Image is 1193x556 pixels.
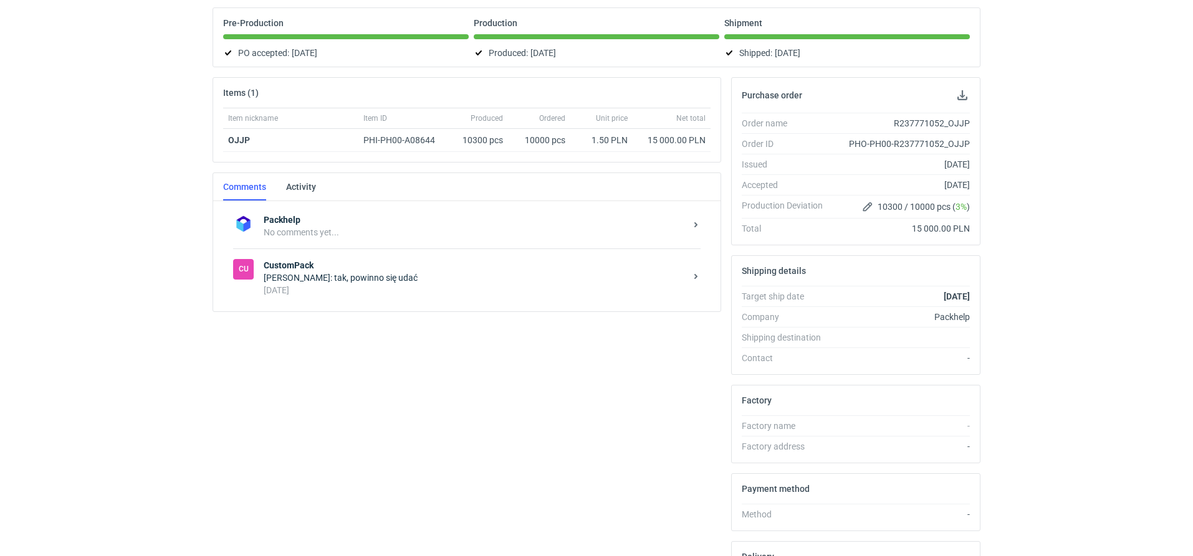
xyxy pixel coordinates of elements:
div: PO accepted: [223,45,469,60]
div: - [833,352,970,364]
span: 3% [956,202,967,212]
div: R237771052_OJJP [833,117,970,130]
h2: Payment method [742,484,810,494]
button: Download PO [955,88,970,103]
div: [PERSON_NAME]: tak, powinno się udać [264,271,686,284]
div: Issued [742,158,833,171]
a: Comments [223,173,266,200]
div: - [833,440,970,453]
span: Ordered [539,113,565,123]
p: Pre-Production [223,18,284,28]
div: PHO-PH00-R237771052_OJJP [833,138,970,150]
div: 15 000.00 PLN [638,134,706,146]
div: Factory name [742,420,833,432]
strong: Packhelp [264,214,686,226]
div: 15 000.00 PLN [833,222,970,235]
div: Company [742,311,833,323]
div: - [833,508,970,521]
figcaption: Cu [233,259,254,280]
div: Order name [742,117,833,130]
div: [DATE] [833,179,970,191]
span: [DATE] [530,45,556,60]
div: Order ID [742,138,833,150]
p: Shipment [724,18,762,28]
div: Method [742,508,833,521]
h2: Factory [742,395,772,405]
h2: Purchase order [742,90,802,100]
span: Net total [676,113,706,123]
div: Packhelp [833,311,970,323]
img: Packhelp [233,214,254,234]
a: OJJP [228,135,250,145]
div: Total [742,222,833,235]
div: Factory address [742,440,833,453]
div: Accepted [742,179,833,191]
div: CustomPack [233,259,254,280]
span: 10300 / 10000 pcs ( ) [878,200,970,213]
span: [DATE] [292,45,317,60]
div: Contact [742,352,833,364]
div: Production Deviation [742,199,833,214]
div: PHI-PH00-A08644 [363,134,447,146]
div: No comments yet... [264,226,686,238]
p: Production [474,18,517,28]
strong: CustomPack [264,259,686,271]
div: 10300 pcs [452,129,508,152]
a: Activity [286,173,316,200]
h2: Shipping details [742,266,806,276]
div: Produced: [474,45,719,60]
div: Shipped: [724,45,970,60]
span: Unit price [596,113,628,123]
div: [DATE] [264,284,686,296]
div: 10000 pcs [508,129,570,152]
span: [DATE] [775,45,800,60]
span: Item ID [363,113,387,123]
h2: Items (1) [223,88,259,98]
div: Shipping destination [742,331,833,344]
div: - [833,420,970,432]
strong: [DATE] [944,291,970,301]
div: 1.50 PLN [575,134,628,146]
span: Produced [471,113,503,123]
span: Item nickname [228,113,278,123]
div: [DATE] [833,158,970,171]
button: Edit production Deviation [860,199,875,214]
div: Target ship date [742,290,833,303]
